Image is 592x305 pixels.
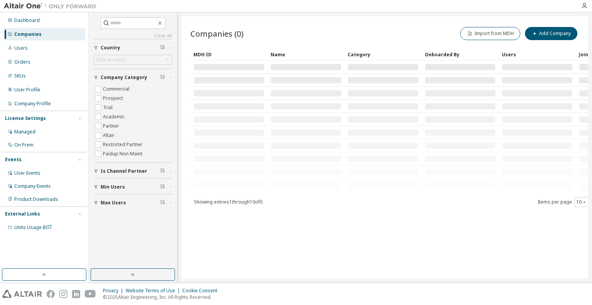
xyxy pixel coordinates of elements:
div: Click to select [94,55,172,64]
span: Clear filter [160,74,165,81]
div: License Settings [5,115,46,121]
label: Commercial [103,84,131,94]
label: Trial [103,103,114,112]
div: Click to select [96,57,126,63]
label: Altair [103,131,116,140]
p: © 2025 Altair Engineering, Inc. All Rights Reserved. [103,294,222,300]
div: External Links [5,211,40,217]
span: Clear filter [160,168,165,174]
div: On Prem [14,142,34,148]
span: Clear filter [160,184,165,190]
div: User Profile [14,87,40,93]
div: Product Downloads [14,196,58,202]
div: User Events [14,170,40,176]
span: Items per page [538,197,589,207]
div: SKUs [14,73,26,79]
img: youtube.svg [85,290,96,298]
a: Clear all [94,33,172,39]
div: Category [348,48,419,61]
button: Company Category [94,69,172,86]
div: Company Events [14,183,51,189]
button: Country [94,39,172,56]
img: facebook.svg [47,290,55,298]
img: instagram.svg [59,290,67,298]
div: Orders [14,59,30,65]
button: Import from MDH [460,27,520,40]
label: Paidup Non Maint [103,149,144,158]
label: Partner [103,121,121,131]
span: Clear filter [160,45,165,51]
span: Max Users [101,200,126,206]
div: Dashboard [14,17,40,24]
div: Cookie Consent [182,288,222,294]
span: Companies (0) [190,28,244,39]
div: Name [271,48,341,61]
img: altair_logo.svg [2,290,42,298]
button: Min Users [94,179,172,195]
label: Restricted Partner [103,140,144,149]
span: Showing entries 1 through 10 of 0 [194,199,262,205]
span: Min Users [101,184,125,190]
span: Is Channel Partner [101,168,147,174]
div: Users [14,45,28,51]
div: Company Profile [14,101,51,107]
div: Managed [14,129,35,135]
span: Units Usage BI [14,224,52,231]
div: MDH ID [193,48,264,61]
label: Academic [103,112,126,121]
div: Website Terms of Use [126,288,182,294]
button: Is Channel Partner [94,163,172,180]
div: Events [5,157,22,163]
img: linkedin.svg [72,290,80,298]
button: 10 [576,199,587,205]
div: Onboarded By [425,48,496,61]
div: Privacy [103,288,126,294]
div: Users [502,48,573,61]
label: Prospect [103,94,124,103]
span: Country [101,45,120,51]
button: Max Users [94,194,172,211]
span: Company Category [101,74,147,81]
button: Add Company [525,27,577,40]
img: Altair One [4,2,100,10]
span: Clear filter [160,200,165,206]
div: Companies [14,31,42,37]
